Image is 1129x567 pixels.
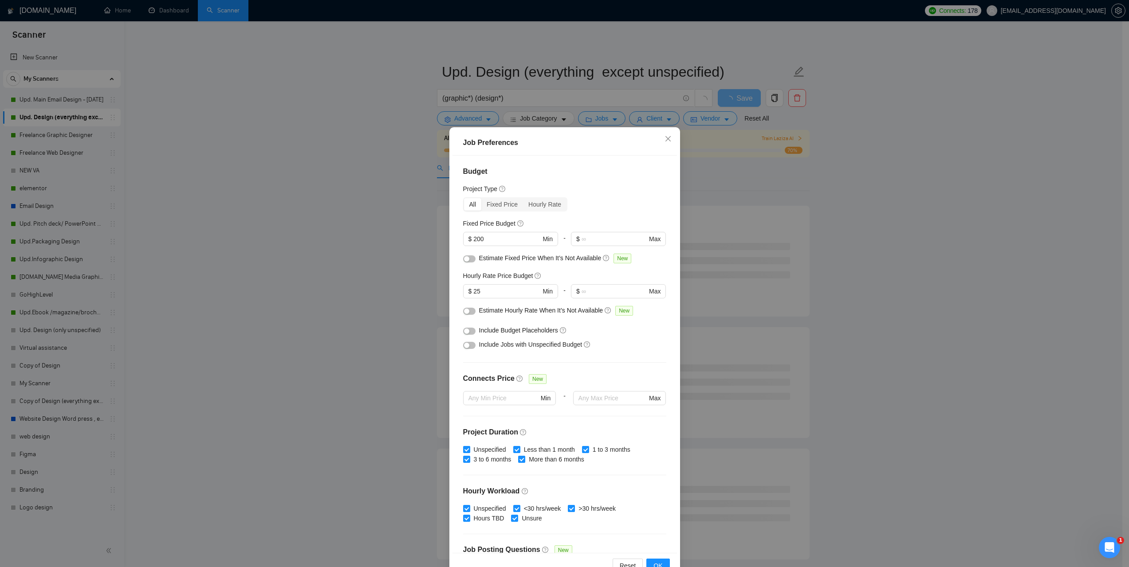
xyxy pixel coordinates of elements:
[529,374,547,384] span: New
[541,393,551,403] span: Min
[470,504,510,513] span: Unspecified
[464,198,482,211] div: All
[470,513,508,523] span: Hours TBD
[584,341,591,348] span: question-circle
[463,486,666,497] h4: Hourly Workload
[479,254,602,262] span: Estimate Fixed Price When It’s Not Available
[470,445,510,454] span: Unspecified
[614,254,631,263] span: New
[556,391,573,416] div: -
[525,454,588,464] span: More than 6 months
[463,184,498,194] h5: Project Type
[520,429,527,436] span: question-circle
[1117,537,1124,544] span: 1
[499,185,506,192] span: question-circle
[576,286,580,296] span: $
[656,127,680,151] button: Close
[555,545,572,555] span: New
[518,513,545,523] span: Unsure
[535,272,542,279] span: question-circle
[649,286,661,296] span: Max
[463,137,666,148] div: Job Preferences
[603,254,610,262] span: question-circle
[649,234,661,244] span: Max
[479,327,558,334] span: Include Budget Placeholders
[479,341,582,348] span: Include Jobs with Unspecified Budget
[463,166,666,177] h4: Budget
[575,504,619,513] span: >30 hrs/week
[582,234,647,244] input: ∞
[468,286,472,296] span: $
[576,234,580,244] span: $
[479,307,603,314] span: Estimate Hourly Rate When It’s Not Available
[560,327,567,334] span: question-circle
[520,445,578,454] span: Less than 1 month
[558,232,571,253] div: -
[1099,537,1120,558] iframe: Intercom live chat
[516,375,523,382] span: question-circle
[589,445,634,454] span: 1 to 3 months
[470,454,515,464] span: 3 to 6 months
[520,504,565,513] span: <30 hrs/week
[481,198,523,211] div: Fixed Price
[605,307,612,314] span: question-circle
[543,234,553,244] span: Min
[649,393,661,403] span: Max
[463,373,515,384] h4: Connects Price
[517,220,524,227] span: question-circle
[522,488,529,495] span: question-circle
[463,219,515,228] h5: Fixed Price Budget
[615,306,633,316] span: New
[468,393,539,403] input: Any Min Price
[473,234,541,244] input: 0
[542,546,549,553] span: question-circle
[463,544,540,555] h4: Job Posting Questions
[473,286,541,296] input: 0
[523,198,566,211] div: Hourly Rate
[665,135,672,142] span: close
[468,234,472,244] span: $
[582,286,647,296] input: ∞
[463,271,533,281] h5: Hourly Rate Price Budget
[543,286,553,296] span: Min
[558,284,571,305] div: -
[578,393,647,403] input: Any Max Price
[463,427,666,438] h4: Project Duration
